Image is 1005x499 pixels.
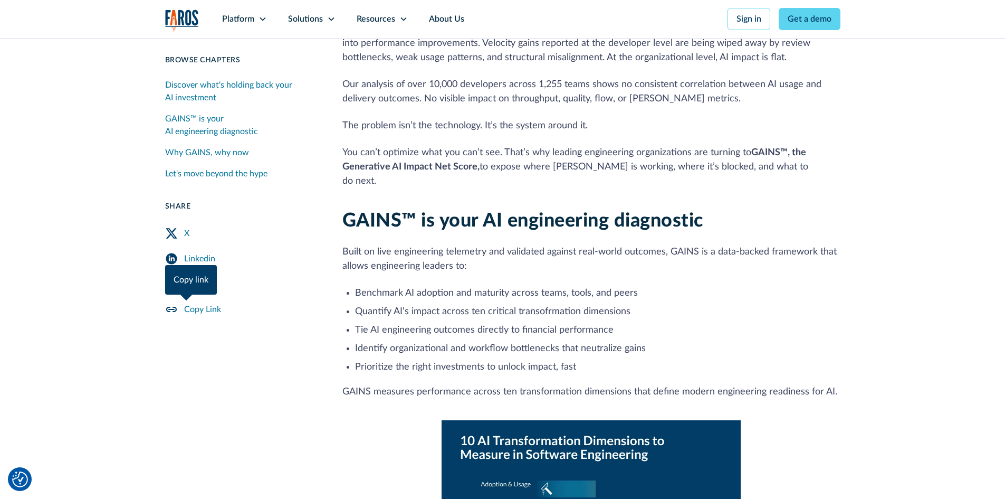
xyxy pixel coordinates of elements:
a: GAINS™ is your AI engineering diagnostic [165,108,317,142]
div: Linkedin [184,252,215,265]
div: Browse Chapters [165,55,317,66]
p: GAINS measures performance across ten transformation dimensions that define modern engineering re... [342,385,840,399]
strong: GAINS™, the Generative AI Impact Net Score, [342,148,806,172]
h2: GAINS™ is your AI engineering diagnostic [342,210,840,232]
img: Revisit consent button [12,472,28,487]
li: Identify organizational and workflow bottlenecks that neutralize gains [355,342,840,356]
a: Let's move beyond the hype [165,163,317,184]
div: Copy link [174,274,208,286]
div: Resources [357,13,395,25]
div: Platform [222,13,254,25]
a: Discover what's holding back your AI investment [165,74,317,108]
div: Discover what's holding back your AI investment [165,79,317,104]
div: Let's move beyond the hype [165,167,267,180]
li: Benchmark AI adoption and maturity across teams, tools, and peers [355,286,840,300]
a: home [165,10,199,31]
div: X [184,227,189,240]
p: Built on live engineering telemetry and validated against real-world outcomes, GAINS is a data-ba... [342,245,840,274]
div: Share [165,201,317,212]
div: Why GAINS, why now [165,146,249,159]
a: Copy Link [165,297,317,322]
img: Logo of the analytics and reporting company Faros. [165,10,199,31]
a: Mail Share [165,271,317,297]
a: Why GAINS, why now [165,142,317,163]
li: Prioritize the right investments to unlock impact, fast [355,360,840,374]
p: You can’t optimize what you can’t see. That’s why leading engineering organizations are turning t... [342,146,840,189]
div: Solutions [288,13,323,25]
p: The problem isn’t the technology. It’s the system around it. [342,119,840,133]
p: Despite widespread adoption of AI coding assistants, most engineering organizations are strugglin... [342,22,840,65]
a: Get a demo [779,8,840,30]
a: LinkedIn Share [165,246,317,271]
div: GAINS™ is your AI engineering diagnostic [165,112,317,138]
li: Quantify AI's impact across ten critical transofrmation dimensions [355,305,840,319]
a: Twitter Share [165,221,317,246]
a: Sign in [728,8,770,30]
p: Our analysis of over 10,000 developers across 1,255 teams shows no consistent correlation between... [342,78,840,106]
div: Copy Link [184,303,221,316]
li: Tie AI engineering outcomes directly to financial performance [355,323,840,337]
button: Cookie Settings [12,472,28,487]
